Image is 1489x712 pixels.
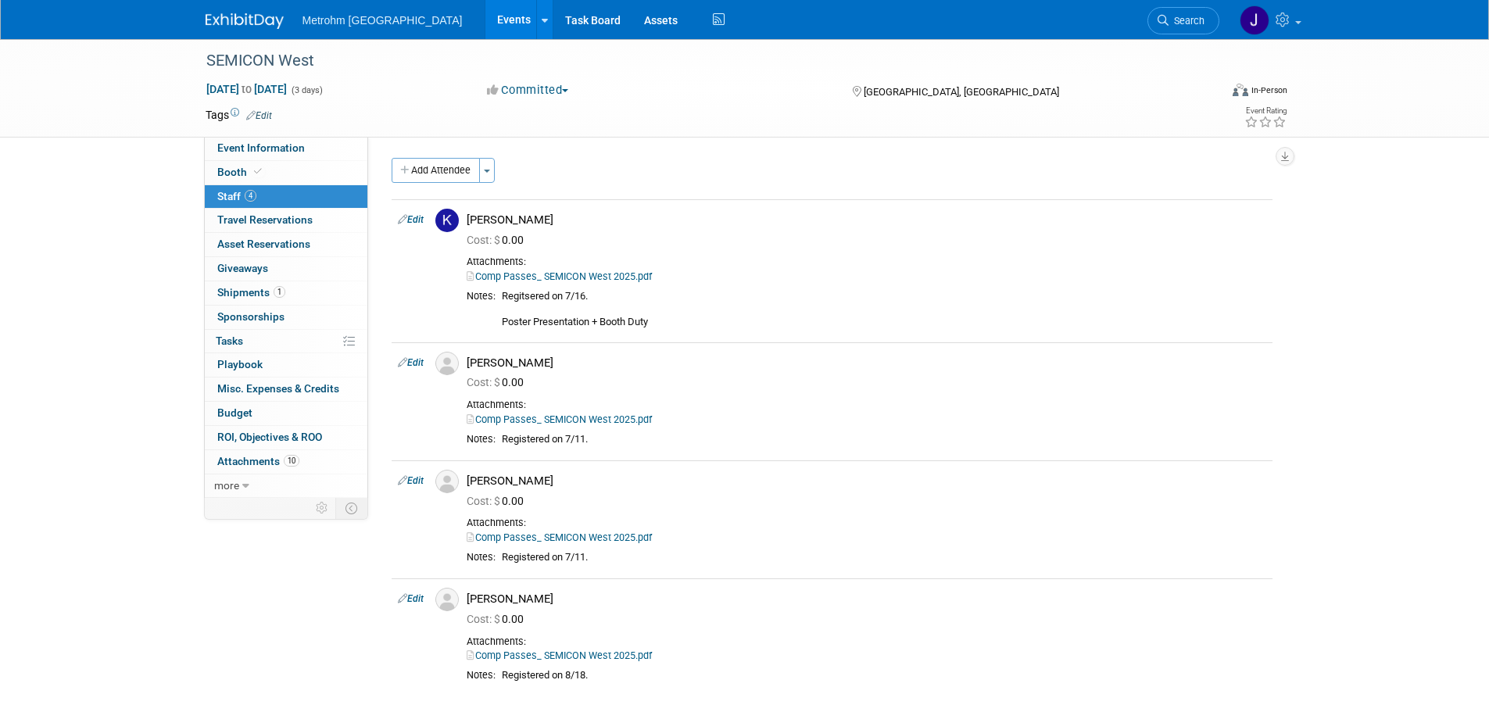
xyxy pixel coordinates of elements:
[467,613,502,625] span: Cost: $
[205,185,367,209] a: Staff4
[392,158,480,183] button: Add Attendee
[435,209,459,232] img: K.jpg
[290,85,323,95] span: (3 days)
[205,281,367,305] a: Shipments1
[217,286,285,299] span: Shipments
[467,270,652,282] a: Comp Passes_ SEMICON West 2025.pdf
[239,83,254,95] span: to
[217,382,339,395] span: Misc. Expenses & Credits
[467,399,1266,411] div: Attachments:
[217,406,252,419] span: Budget
[205,402,367,425] a: Budget
[1244,107,1287,115] div: Event Rating
[467,495,530,507] span: 0.00
[502,433,1266,446] div: Registered on 7/11.
[467,669,496,682] div: Notes:
[201,47,1196,75] div: SEMICON West
[217,431,322,443] span: ROI, Objectives & ROO
[467,356,1266,370] div: [PERSON_NAME]
[205,474,367,498] a: more
[217,455,299,467] span: Attachments
[217,238,310,250] span: Asset Reservations
[467,413,652,425] a: Comp Passes_ SEMICON West 2025.pdf
[1251,84,1287,96] div: In-Person
[467,649,652,661] a: Comp Passes_ SEMICON West 2025.pdf
[254,167,262,176] i: Booth reservation complete
[467,234,530,246] span: 0.00
[398,357,424,368] a: Edit
[1127,81,1288,105] div: Event Format
[398,593,424,604] a: Edit
[205,353,367,377] a: Playbook
[302,14,463,27] span: Metrohm [GEOGRAPHIC_DATA]
[335,498,367,518] td: Toggle Event Tabs
[245,190,256,202] span: 4
[467,613,530,625] span: 0.00
[1169,15,1204,27] span: Search
[217,166,265,178] span: Booth
[217,358,263,370] span: Playbook
[205,161,367,184] a: Booth
[502,551,1266,564] div: Registered on 7/11.
[205,257,367,281] a: Giveaways
[467,433,496,445] div: Notes:
[205,330,367,353] a: Tasks
[205,450,367,474] a: Attachments10
[1240,5,1269,35] img: Joanne Yam
[435,470,459,493] img: Associate-Profile-5.png
[467,474,1266,488] div: [PERSON_NAME]
[309,498,336,518] td: Personalize Event Tab Strip
[467,256,1266,268] div: Attachments:
[1233,84,1248,96] img: Format-Inperson.png
[467,290,496,302] div: Notes:
[284,455,299,467] span: 10
[467,551,496,564] div: Notes:
[205,377,367,401] a: Misc. Expenses & Credits
[502,290,1266,329] div: Regitsered on 7/16. Poster Presentation + Booth Duty
[467,495,502,507] span: Cost: $
[467,517,1266,529] div: Attachments:
[217,310,285,323] span: Sponsorships
[864,86,1059,98] span: [GEOGRAPHIC_DATA], [GEOGRAPHIC_DATA]
[216,335,243,347] span: Tasks
[217,141,305,154] span: Event Information
[467,234,502,246] span: Cost: $
[205,306,367,329] a: Sponsorships
[502,669,1266,682] div: Registered on 8/18.
[205,209,367,232] a: Travel Reservations
[206,13,284,29] img: ExhibitDay
[467,376,530,388] span: 0.00
[274,286,285,298] span: 1
[467,592,1266,606] div: [PERSON_NAME]
[435,588,459,611] img: Associate-Profile-5.png
[246,110,272,121] a: Edit
[398,475,424,486] a: Edit
[1147,7,1219,34] a: Search
[206,107,272,123] td: Tags
[467,376,502,388] span: Cost: $
[214,479,239,492] span: more
[217,213,313,226] span: Travel Reservations
[467,635,1266,648] div: Attachments:
[205,233,367,256] a: Asset Reservations
[467,531,652,543] a: Comp Passes_ SEMICON West 2025.pdf
[217,262,268,274] span: Giveaways
[206,82,288,96] span: [DATE] [DATE]
[467,213,1266,227] div: [PERSON_NAME]
[481,82,574,98] button: Committed
[205,137,367,160] a: Event Information
[217,190,256,202] span: Staff
[205,426,367,449] a: ROI, Objectives & ROO
[435,352,459,375] img: Associate-Profile-5.png
[398,214,424,225] a: Edit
